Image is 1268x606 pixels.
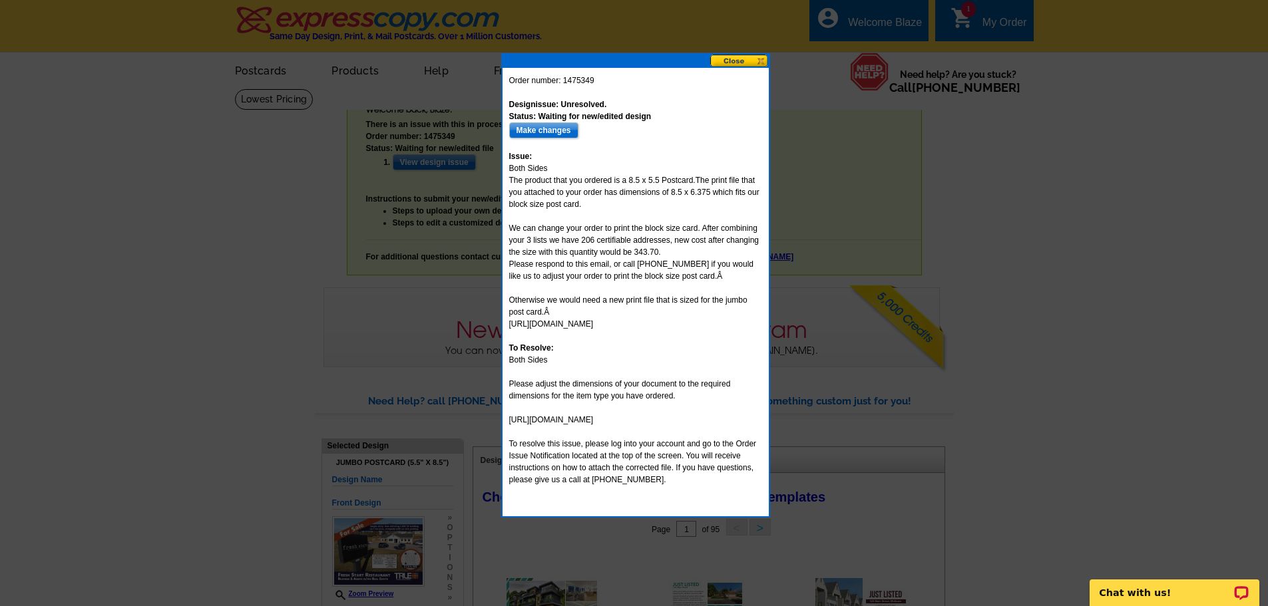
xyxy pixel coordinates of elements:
input: Make changes [509,122,578,138]
b: To Resolve: [509,343,554,353]
iframe: LiveChat chat widget [1081,564,1268,606]
div: We can change your order to print the block size card. After combining your 3 lists we have 206 c... [509,210,762,282]
b: Issue: [509,152,532,161]
div: [URL][DOMAIN_NAME] [509,414,762,438]
div: Both Sides Both Sides Please adjust the dimensions of your document to the required dimensions fo... [509,86,762,510]
div: Otherwise we would need a new print file that is sized for the jumbo post card.Â [URL][DOMAIN_NAME] [509,282,762,330]
div: The product that you ordered is a 8.5 x 5.5 Postcard.The print file that you attached to your ord... [509,174,762,210]
div: issue: Unresolved. Status: Waiting for new/edited design [509,98,762,122]
div: Order number: 1475349 [503,68,769,516]
b: Design [509,100,536,109]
